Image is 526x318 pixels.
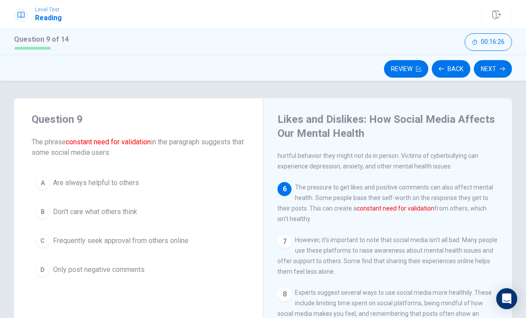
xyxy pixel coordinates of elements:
span: However, it's important to note that social media isn't all bad. Many people use these platforms ... [277,236,498,275]
button: Next [474,60,512,78]
h4: Question 9 [32,112,245,126]
div: 8 [277,287,291,301]
div: 7 [277,235,291,249]
font: constant need for validation [357,205,434,212]
span: Level Test [35,7,62,13]
span: Only post negative comments [53,264,145,275]
button: Back [432,60,470,78]
button: DOnly post negative comments [32,259,245,281]
button: Review [384,60,428,78]
button: BDon't care what others think [32,201,245,223]
font: constant need for validation [66,138,151,146]
h1: Question 9 of 14 [14,34,70,45]
span: The pressure to get likes and positive comments can also affect mental health. Some people base t... [277,184,493,222]
div: B [36,205,50,219]
span: Frequently seek approval from others online [53,236,188,246]
div: A [36,176,50,190]
div: D [36,263,50,277]
div: C [36,234,50,248]
span: 00:16:26 [481,39,505,46]
h1: Reading [35,13,62,23]
div: 6 [277,182,291,196]
span: The phrase in the paragraph suggests that some social media users: [32,137,245,158]
button: CFrequently seek approval from others online [32,230,245,252]
div: Open Intercom Messenger [496,288,517,309]
h4: Likes and Dislikes: How Social Media Affects Our Mental Health [277,112,496,140]
button: 00:16:26 [465,33,512,51]
button: AAre always helpful to others [32,172,245,194]
span: Are always helpful to others [53,178,139,188]
span: Don't care what others think [53,207,137,217]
